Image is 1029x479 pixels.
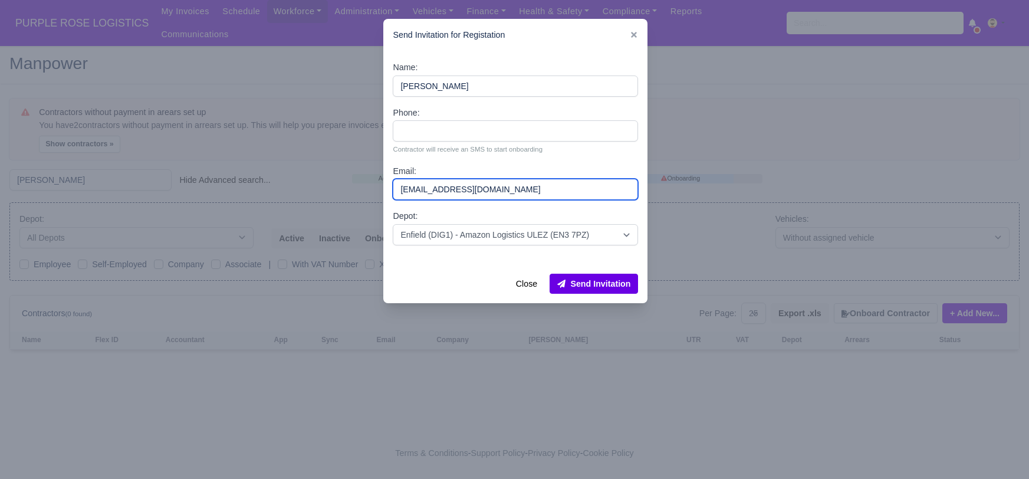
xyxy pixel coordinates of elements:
button: Send Invitation [550,274,638,294]
div: Send Invitation for Registation [383,19,647,51]
label: Email: [393,165,416,178]
button: Close [508,274,545,294]
label: Phone: [393,106,419,120]
small: Contractor will receive an SMS to start onboarding [393,144,638,155]
label: Depot: [393,209,417,223]
label: Name: [393,61,417,74]
iframe: Chat Widget [970,422,1029,479]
